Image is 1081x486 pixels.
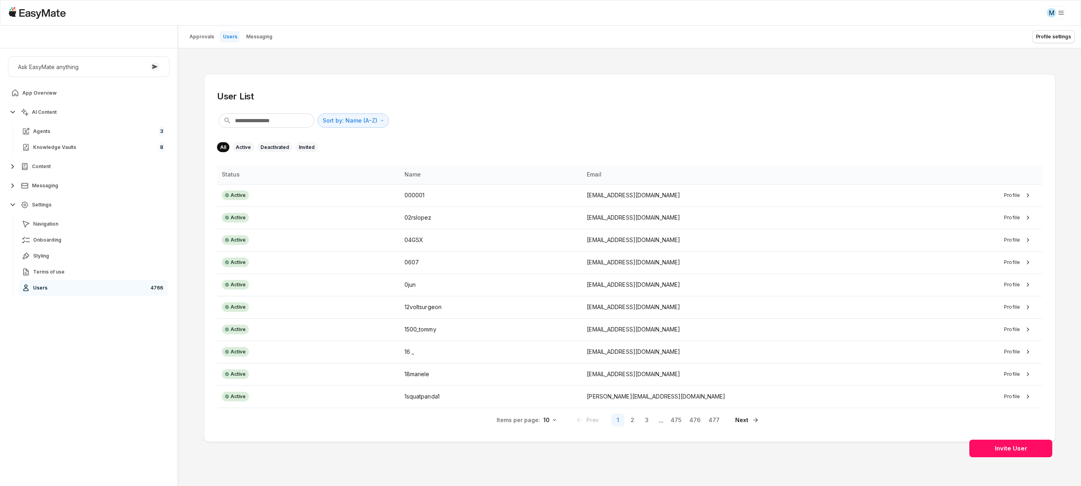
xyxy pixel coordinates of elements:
[19,216,168,232] a: Navigation
[223,34,237,40] p: Users
[612,414,624,426] button: 1
[231,325,246,334] span: Active
[231,213,246,222] span: Active
[8,178,170,194] button: Messaging
[587,191,855,200] p: [EMAIL_ADDRESS][DOMAIN_NAME]
[999,236,1038,244] button: Profile
[404,392,578,401] div: 1squatpanda1
[404,213,578,222] div: 02rslopez
[323,116,377,125] p: Sort by: Name (A-Z)
[404,325,578,334] div: 1500_tommy
[8,104,170,120] button: AI Content
[33,221,58,227] span: Navigation
[19,264,168,280] a: Terms of use
[686,414,704,426] button: 476
[158,143,165,152] span: 8
[1032,30,1075,43] button: Profile settings
[404,280,578,289] div: 0jun
[732,413,763,427] button: Go to next page
[969,440,1052,457] button: Invite User
[999,281,1038,289] button: Profile
[8,197,170,213] button: Settings
[999,258,1038,266] button: Profile
[404,303,578,311] div: 12voltsurgeon
[231,191,246,200] span: Active
[667,414,685,426] button: 475
[404,191,578,200] div: 000001
[149,283,165,293] span: 4766
[33,128,50,135] span: Agents
[33,253,49,259] span: Styling
[404,347,578,356] div: 16 _
[587,280,855,289] p: [EMAIL_ADDRESS][DOMAIN_NAME]
[626,414,639,426] button: 2
[32,182,58,189] span: Messaging
[231,236,246,244] span: Active
[1047,8,1056,18] div: M
[231,347,246,356] span: Active
[33,144,76,151] span: Knowledge Vaults
[640,414,653,426] button: 3
[404,370,578,379] div: 18mariele
[189,34,214,40] p: Approvals
[655,415,667,425] span: ...
[587,236,855,244] p: [EMAIL_ADDRESS][DOMAIN_NAME]
[999,191,1038,199] button: Profile
[33,237,61,243] span: Onboarding
[999,348,1038,356] button: Profile
[8,85,170,101] a: App Overview
[999,370,1038,378] button: Profile
[400,165,582,184] th: Name
[587,325,855,334] p: [EMAIL_ADDRESS][DOMAIN_NAME]
[231,392,246,401] span: Active
[587,303,855,311] p: [EMAIL_ADDRESS][DOMAIN_NAME]
[33,269,65,275] span: Terms of use
[231,370,246,379] span: Active
[19,123,168,139] a: Agents3
[999,303,1038,311] button: Profile
[32,163,51,170] span: Content
[217,90,254,102] h2: User List
[19,232,168,248] a: Onboarding
[257,142,292,152] button: Deactivated
[231,280,246,289] span: Active
[705,414,723,426] button: 477
[32,109,57,115] span: AI Content
[217,165,400,184] th: Status
[999,393,1038,401] button: Profile
[587,347,855,356] p: [EMAIL_ADDRESS][DOMAIN_NAME]
[233,142,254,152] button: Active
[404,236,578,244] div: 04GSX
[296,142,318,152] button: Invited
[8,56,170,77] button: Ask EasyMate anything
[22,90,57,96] span: App Overview
[19,139,168,155] a: Knowledge Vaults8
[8,159,170,175] button: Content
[587,392,855,401] p: [PERSON_NAME][EMAIL_ADDRESS][DOMAIN_NAME]
[318,113,389,128] button: Sort by: Name (A-Z)
[587,213,855,222] p: [EMAIL_ADDRESS][DOMAIN_NAME]
[999,325,1038,333] button: Profile
[33,285,47,291] span: Users
[231,258,246,267] span: Active
[404,258,578,267] div: 0607
[999,214,1038,222] button: Profile
[246,34,272,40] p: Messaging
[158,127,165,136] span: 3
[217,142,229,152] button: All
[19,248,168,264] a: Styling
[587,258,855,267] p: [EMAIL_ADDRESS][DOMAIN_NAME]
[587,370,855,379] p: [EMAIL_ADDRESS][DOMAIN_NAME]
[19,280,168,296] a: Users4766
[582,165,860,184] th: Email
[32,202,51,208] span: Settings
[497,416,540,425] p: Items per page:
[231,303,246,311] span: Active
